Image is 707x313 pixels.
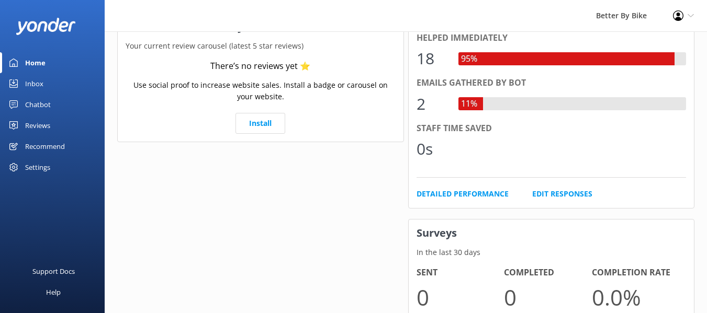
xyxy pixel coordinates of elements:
[25,73,43,94] div: Inbox
[32,261,75,282] div: Support Docs
[409,219,694,247] h3: Surveys
[417,91,448,117] div: 2
[118,40,403,52] p: Your current review carousel (latest 5 star reviews)
[25,115,50,136] div: Reviews
[417,266,504,280] h4: Sent
[417,136,448,161] div: 0s
[417,188,509,200] a: Detailed Performance
[409,247,694,258] p: In the last 30 days
[46,282,61,303] div: Help
[25,157,50,178] div: Settings
[210,60,310,73] div: There’s no reviews yet ⭐
[25,136,65,157] div: Recommend
[235,113,285,134] a: Install
[458,52,480,66] div: 95%
[504,266,592,280] h4: Completed
[417,46,448,71] div: 18
[458,97,480,111] div: 11%
[417,122,687,135] div: Staff time saved
[532,188,592,200] a: Edit Responses
[25,94,51,115] div: Chatbot
[592,266,680,280] h4: Completion Rate
[417,31,687,45] div: Helped immediately
[16,18,76,35] img: yonder-white-logo.png
[25,52,46,73] div: Home
[126,79,396,103] p: Use social proof to increase website sales. Install a badge or carousel on your website.
[417,76,687,90] div: Emails gathered by bot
